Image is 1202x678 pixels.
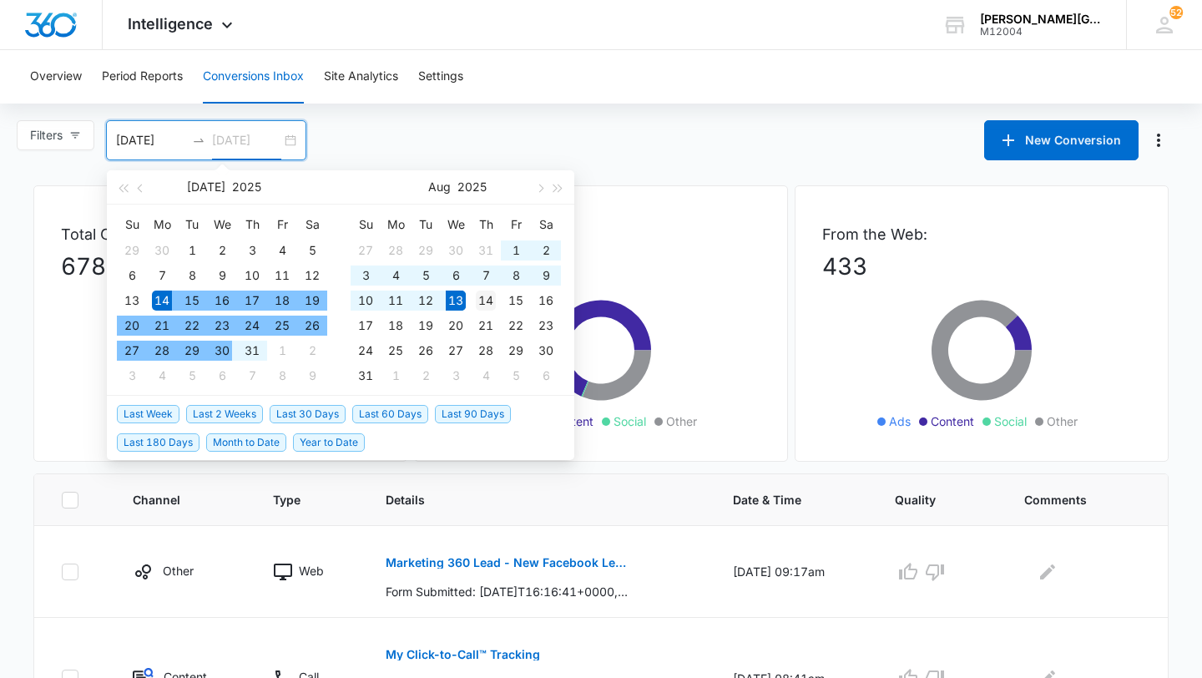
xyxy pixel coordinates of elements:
[416,266,436,286] div: 5
[356,316,376,336] div: 17
[506,316,526,336] div: 22
[356,240,376,261] div: 27
[351,211,381,238] th: Su
[994,412,1027,430] span: Social
[299,562,324,579] p: Web
[381,363,411,388] td: 2025-09-01
[122,240,142,261] div: 29
[441,211,471,238] th: We
[152,341,172,361] div: 28
[177,338,207,363] td: 2025-07-29
[441,313,471,338] td: 2025-08-20
[237,313,267,338] td: 2025-07-24
[411,363,441,388] td: 2025-09-02
[411,313,441,338] td: 2025-08-19
[242,291,262,311] div: 17
[506,266,526,286] div: 8
[192,134,205,147] span: swap-right
[272,266,292,286] div: 11
[356,266,376,286] div: 3
[147,363,177,388] td: 2025-08-04
[1047,412,1078,430] span: Other
[237,238,267,263] td: 2025-07-03
[267,363,297,388] td: 2025-08-08
[501,338,531,363] td: 2025-08-29
[117,363,147,388] td: 2025-08-03
[1145,127,1172,154] button: Manage Numbers
[147,263,177,288] td: 2025-07-07
[531,338,561,363] td: 2025-08-30
[386,649,540,660] p: My Click-to-Call™ Tracking
[242,341,262,361] div: 31
[476,366,496,386] div: 4
[147,211,177,238] th: Mo
[207,211,237,238] th: We
[297,288,327,313] td: 2025-07-19
[182,366,202,386] div: 5
[122,291,142,311] div: 13
[416,341,436,361] div: 26
[116,131,185,149] input: Start date
[713,526,876,618] td: [DATE] 09:17am
[152,366,172,386] div: 4
[501,263,531,288] td: 2025-08-08
[531,263,561,288] td: 2025-08-09
[207,363,237,388] td: 2025-08-06
[237,263,267,288] td: 2025-07-10
[177,288,207,313] td: 2025-07-15
[471,211,501,238] th: Th
[381,263,411,288] td: 2025-08-04
[381,313,411,338] td: 2025-08-18
[416,240,436,261] div: 29
[267,211,297,238] th: Fr
[177,211,207,238] th: Tu
[212,291,232,311] div: 16
[272,316,292,336] div: 25
[212,316,232,336] div: 23
[984,120,1139,160] button: New Conversion
[386,341,406,361] div: 25
[471,338,501,363] td: 2025-08-28
[203,50,304,104] button: Conversions Inbox
[1034,559,1061,585] button: Edit Comments
[386,291,406,311] div: 11
[435,405,511,423] span: Last 90 Days
[536,240,556,261] div: 2
[177,263,207,288] td: 2025-07-08
[182,291,202,311] div: 15
[267,263,297,288] td: 2025-07-11
[187,170,225,204] button: [DATE]
[476,291,496,311] div: 14
[302,266,322,286] div: 12
[182,266,202,286] div: 8
[122,266,142,286] div: 6
[128,15,213,33] span: Intelligence
[207,288,237,313] td: 2025-07-16
[117,433,199,452] span: Last 180 Days
[267,313,297,338] td: 2025-07-25
[446,316,466,336] div: 20
[531,211,561,238] th: Sa
[1169,6,1183,19] div: notifications count
[356,366,376,386] div: 31
[351,288,381,313] td: 2025-08-10
[212,266,232,286] div: 9
[177,313,207,338] td: 2025-07-22
[416,291,436,311] div: 12
[177,238,207,263] td: 2025-07-01
[297,363,327,388] td: 2025-08-09
[822,249,1141,284] p: 433
[614,412,646,430] span: Social
[931,412,974,430] span: Content
[418,50,463,104] button: Settings
[351,313,381,338] td: 2025-08-17
[889,412,911,430] span: Ads
[237,288,267,313] td: 2025-07-17
[386,557,629,569] p: Marketing 360 Lead - New Facebook Lead - summer camps form kids 3 locations
[381,211,411,238] th: Mo
[147,338,177,363] td: 2025-07-28
[270,405,346,423] span: Last 30 Days
[133,491,209,508] span: Channel
[457,170,487,204] button: 2025
[416,316,436,336] div: 19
